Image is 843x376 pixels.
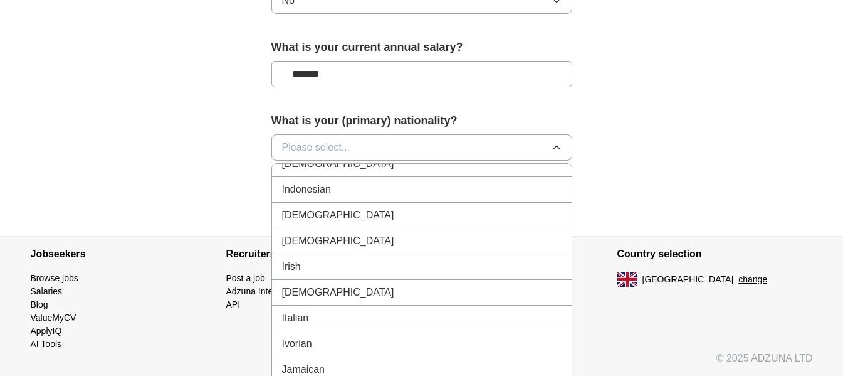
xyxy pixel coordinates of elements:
span: [DEMOGRAPHIC_DATA] [282,156,394,171]
a: Blog [31,299,48,309]
a: Salaries [31,286,63,296]
span: [DEMOGRAPHIC_DATA] [282,208,394,223]
button: change [738,273,767,286]
span: Indonesian [282,182,331,197]
label: What is your (primary) nationality? [271,112,572,129]
a: ValueMyCV [31,313,76,323]
span: [GEOGRAPHIC_DATA] [642,273,734,286]
button: Please select... [271,134,572,161]
h4: Country selection [617,237,813,272]
div: © 2025 ADZUNA LTD [21,351,823,376]
a: Browse jobs [31,273,78,283]
span: Please select... [282,140,350,155]
a: ApplyIQ [31,326,62,336]
img: UK flag [617,272,637,287]
a: Adzuna Intelligence [226,286,303,296]
a: API [226,299,241,309]
a: Post a job [226,273,265,283]
span: Irish [282,259,301,274]
a: AI Tools [31,339,62,349]
span: [DEMOGRAPHIC_DATA] [282,285,394,300]
span: [DEMOGRAPHIC_DATA] [282,234,394,249]
label: What is your current annual salary? [271,39,572,56]
span: Italian [282,311,309,326]
span: Ivorian [282,336,312,352]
